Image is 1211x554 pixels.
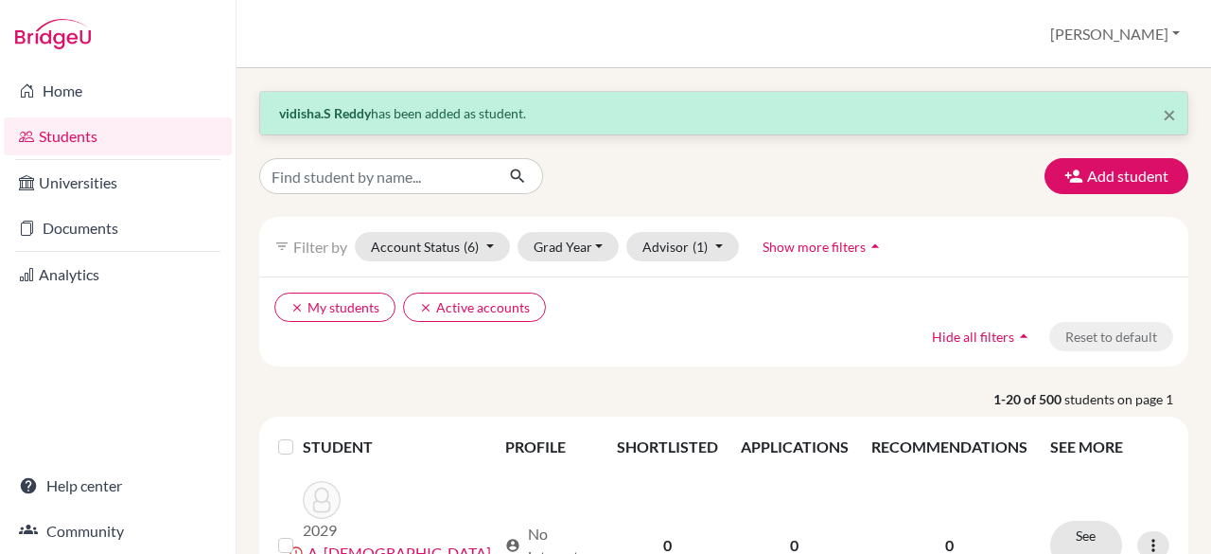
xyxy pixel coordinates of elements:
[518,232,620,261] button: Grad Year
[993,389,1064,409] strong: 1-20 of 500
[4,164,232,202] a: Universities
[916,322,1049,351] button: Hide all filtersarrow_drop_up
[505,538,520,553] span: account_circle
[4,117,232,155] a: Students
[274,293,395,322] button: clearMy students
[303,424,494,470] th: STUDENT
[626,232,739,261] button: Advisor(1)
[1163,103,1176,126] button: Close
[1039,424,1181,470] th: SEE MORE
[293,238,347,256] span: Filter by
[1163,100,1176,128] span: ×
[4,467,232,505] a: Help center
[1014,327,1033,346] i: arrow_drop_up
[866,237,885,256] i: arrow_drop_up
[303,481,341,519] img: A, Advaith
[355,232,510,261] button: Account Status(6)
[860,424,1039,470] th: RECOMMENDATIONS
[279,103,1168,123] p: has been added as student.
[4,72,232,110] a: Home
[259,158,494,194] input: Find student by name...
[419,301,432,314] i: clear
[494,424,605,470] th: PROFILE
[1044,158,1188,194] button: Add student
[932,329,1014,345] span: Hide all filters
[1064,389,1188,409] span: students on page 1
[729,424,860,470] th: APPLICATIONS
[290,301,304,314] i: clear
[279,105,371,121] strong: vidisha.S Reddy
[303,519,341,542] p: 2029
[1049,322,1173,351] button: Reset to default
[403,293,546,322] button: clearActive accounts
[605,424,729,470] th: SHORTLISTED
[4,512,232,550] a: Community
[693,239,708,255] span: (1)
[15,19,91,49] img: Bridge-U
[746,232,901,261] button: Show more filtersarrow_drop_up
[1042,16,1188,52] button: [PERSON_NAME]
[763,239,866,255] span: Show more filters
[274,239,290,254] i: filter_list
[4,256,232,294] a: Analytics
[464,239,479,255] span: (6)
[4,209,232,247] a: Documents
